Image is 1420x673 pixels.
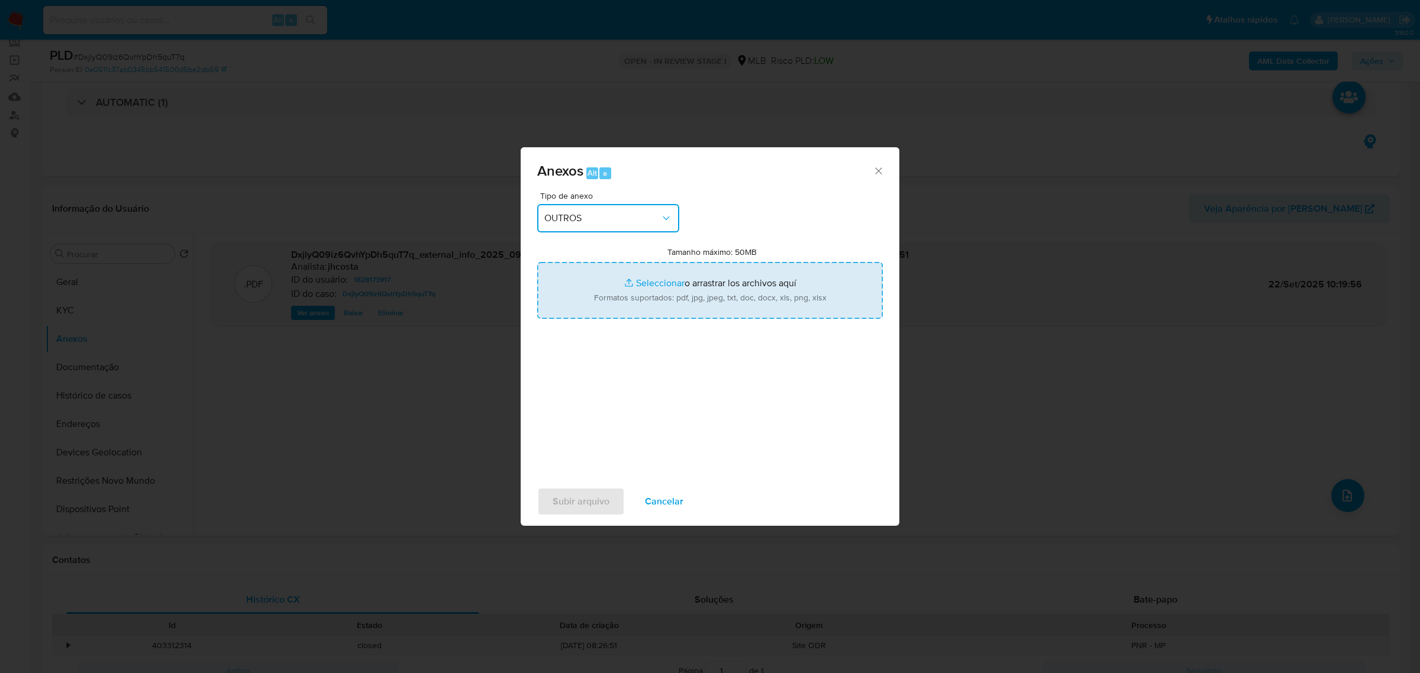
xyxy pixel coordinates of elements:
button: Cancelar [630,487,699,516]
span: a [603,167,607,179]
span: Anexos [537,160,583,181]
button: Cerrar [873,165,883,176]
span: Cancelar [645,488,683,515]
span: OUTROS [544,212,660,224]
label: Tamanho máximo: 50MB [667,247,757,257]
span: Alt [588,167,597,179]
button: OUTROS [537,204,679,232]
span: Tipo de anexo [540,192,682,200]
